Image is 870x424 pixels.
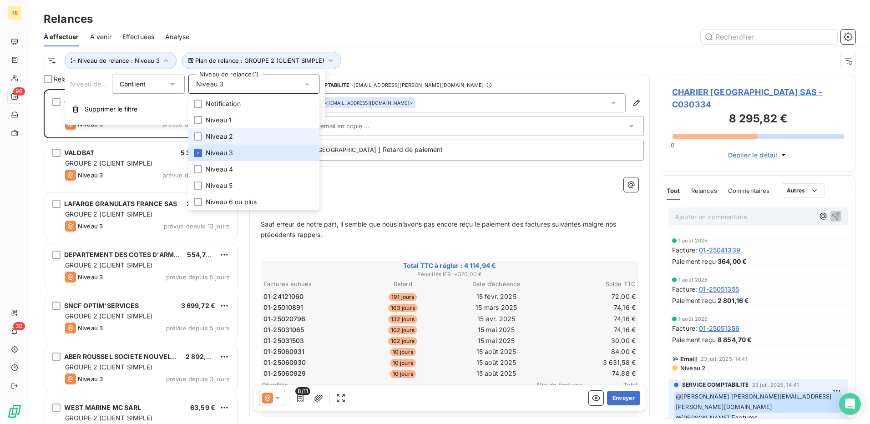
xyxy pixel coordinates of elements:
[64,200,177,207] span: LAFARGE GRANULATS FRANCE SAS
[65,52,177,69] button: Niveau de relance : Niveau 3
[262,270,637,278] span: Pénalités IFR : + 320,00 €
[78,324,103,332] span: Niveau 3
[186,353,220,360] span: 2 892,67 €
[65,261,153,269] span: GROUPE 2 (CLIENT SIMPLE)
[263,336,304,345] span: 01-25031503
[544,279,637,289] th: Solde TTC
[164,222,230,230] span: prévue depuis 13 jours
[679,364,705,372] span: Niveau 2
[65,99,325,119] button: Supprimer le filtre
[298,145,378,156] span: ROMI [GEOGRAPHIC_DATA]
[390,370,416,378] span: 10 jours
[450,358,543,368] td: 15 août 2025
[351,82,484,88] span: - [EMAIL_ADDRESS][PERSON_NAME][DOMAIN_NAME]
[263,292,304,301] span: 01-24121060
[120,80,146,88] span: Contient
[263,369,306,378] span: 01-25060929
[450,368,543,379] td: 15 août 2025
[196,80,223,89] span: Niveau 3
[65,414,153,422] span: GROUPE 2 (CLIENT SIMPLE)
[65,363,153,371] span: GROUPE 2 (CLIENT SIMPLE)
[64,404,141,411] span: WEST MARINE MC SARL
[65,210,153,218] span: GROUPE 2 (CLIENT SIMPLE)
[295,387,310,395] span: 8/11
[187,200,215,207] span: 275,68 €
[674,413,731,424] span: @ [PERSON_NAME]
[262,261,637,270] span: Total TTC à régler : 4 114,94 €
[65,312,153,320] span: GROUPE 2 (CLIENT SIMPLE)
[728,150,778,160] span: Déplier le détail
[206,181,233,190] span: Niveau 5
[181,302,216,309] span: 3 699,72 €
[450,303,543,313] td: 15 mars 2025
[678,238,708,243] span: 1 août 2025
[544,336,637,346] td: 30,00 €
[181,149,216,156] span: 5 392,04 €
[528,381,582,389] span: Nbr de factures
[206,99,241,108] span: Notification
[680,355,697,363] span: Email
[7,404,22,419] img: Logo LeanPay
[195,57,324,64] span: Plan de relance : GROUPE 2 (CLIENT SIMPLE)
[699,245,740,255] span: 01-25041339
[64,302,139,309] span: SNCF OPTIM'SERVICES
[65,159,153,167] span: GROUPE 2 (CLIENT SIMPLE)
[166,375,230,383] span: prévue depuis 3 jours
[718,257,747,266] span: 364,00 €
[839,393,861,415] div: Open Intercom Messenger
[672,335,716,344] span: Paiement reçu
[206,165,233,174] span: Niveau 4
[122,32,155,41] span: Effectuées
[64,98,176,106] span: CHARIER [GEOGRAPHIC_DATA] SAS
[728,187,770,194] span: Commentaires
[44,89,238,424] div: grid
[13,87,25,96] span: 96
[752,382,799,388] span: 23 juil. 2025, 14:41
[64,251,183,258] span: DEPARTEMENT DES COTES D'ARMOR
[390,359,416,367] span: 10 jours
[263,358,306,367] span: 01-25060930
[261,220,618,238] span: Sauf erreur de notre part, il semble que nous n’avons pas encore reçu le paiement des factures su...
[388,304,418,312] span: 163 jours
[672,323,697,333] span: Facture :
[165,32,189,41] span: Analyse
[718,335,752,344] span: 8 854,70 €
[544,358,637,368] td: 3 631,58 €
[44,11,93,27] h3: Relances
[388,326,417,334] span: 102 jours
[263,279,356,289] th: Factures échues
[450,336,543,346] td: 15 mai 2025
[544,314,637,324] td: 74,16 €
[263,325,304,334] span: 01-25031065
[544,292,637,302] td: 72,00 €
[672,296,716,305] span: Paiement reçu
[450,325,543,335] td: 15 mai 2025
[390,348,416,356] span: 10 jours
[263,314,306,323] span: 01-25020796
[295,119,393,133] input: Adresse email en copie ...
[78,273,103,281] span: Niveau 3
[263,347,305,356] span: 01-25060931
[671,141,674,149] span: 0
[187,251,216,258] span: 554,72 €
[672,284,697,294] span: Facture :
[450,347,543,357] td: 15 août 2025
[388,337,417,345] span: 102 jours
[701,30,837,44] input: Rechercher
[7,5,22,20] div: RB
[78,172,103,179] span: Niveau 3
[90,32,111,41] span: À venir
[64,149,94,156] span: VALOBAT
[206,197,257,207] span: Niveau 6 ou plus
[206,116,232,125] span: Niveau 1
[7,89,21,104] a: 96
[725,150,791,160] button: Déplier le détail
[263,303,303,312] span: 01-25010891
[190,404,215,411] span: 63,59 €
[582,381,637,389] span: Total
[78,57,160,64] span: Niveau de relance : Niveau 3
[450,314,543,324] td: 15 avr. 2025
[544,303,637,313] td: 74,16 €
[678,316,708,322] span: 1 août 2025
[206,148,233,157] span: Niveau 3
